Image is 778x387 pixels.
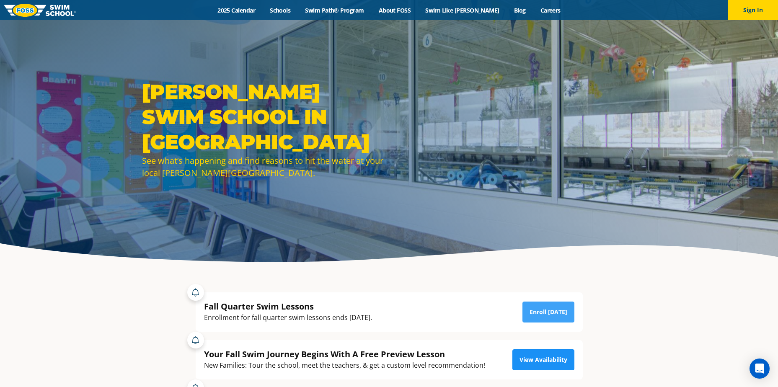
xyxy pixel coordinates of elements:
div: Open Intercom Messenger [750,359,770,379]
a: Enroll [DATE] [522,302,574,322]
div: Your Fall Swim Journey Begins With A Free Preview Lesson [204,348,485,360]
a: 2025 Calendar [210,6,263,14]
a: About FOSS [371,6,418,14]
a: Schools [263,6,298,14]
a: View Availability [512,349,574,370]
a: Swim Like [PERSON_NAME] [418,6,507,14]
div: See what’s happening and find reasons to hit the water at your local [PERSON_NAME][GEOGRAPHIC_DATA]. [142,155,385,179]
a: Swim Path® Program [298,6,371,14]
div: New Families: Tour the school, meet the teachers, & get a custom level recommendation! [204,360,485,371]
a: Careers [533,6,568,14]
div: Fall Quarter Swim Lessons [204,301,372,312]
a: Blog [507,6,533,14]
h1: [PERSON_NAME] Swim School in [GEOGRAPHIC_DATA] [142,79,385,155]
div: Enrollment for fall quarter swim lessons ends [DATE]. [204,312,372,323]
img: FOSS Swim School Logo [4,4,76,17]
